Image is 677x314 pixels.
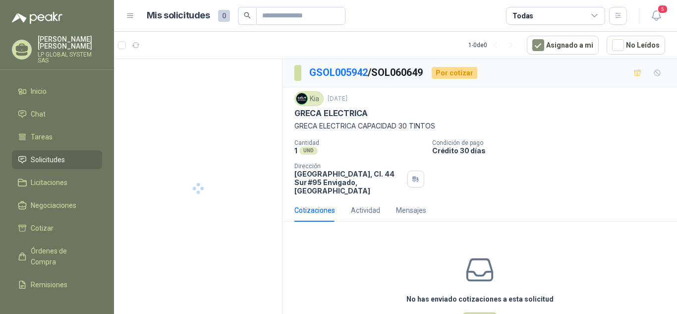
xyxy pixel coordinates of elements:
span: Licitaciones [31,177,67,188]
a: Inicio [12,82,102,101]
a: GSOL005942 [309,66,368,78]
p: Crédito 30 días [432,146,673,155]
h3: No has enviado cotizaciones a esta solicitud [406,294,554,305]
a: Licitaciones [12,173,102,192]
a: Remisiones [12,275,102,294]
a: Negociaciones [12,196,102,215]
div: Todas [512,10,533,21]
button: No Leídos [607,36,665,55]
span: 5 [657,4,668,14]
h1: Mis solicitudes [147,8,210,23]
div: Cotizaciones [294,205,335,216]
p: / SOL060649 [309,65,424,80]
p: [GEOGRAPHIC_DATA], Cl. 44 Sur #95 Envigado , [GEOGRAPHIC_DATA] [294,170,403,195]
a: Tareas [12,127,102,146]
span: Remisiones [31,279,67,290]
span: Solicitudes [31,154,65,165]
div: Actividad [351,205,380,216]
div: Kia [294,91,324,106]
a: Chat [12,105,102,124]
span: Cotizar [31,223,54,234]
p: [PERSON_NAME] [PERSON_NAME] [38,36,102,50]
div: Mensajes [396,205,426,216]
div: Por cotizar [432,67,477,79]
button: 5 [647,7,665,25]
p: GRECA ELECTRICA [294,108,368,119]
a: Cotizar [12,219,102,238]
span: Inicio [31,86,47,97]
p: [DATE] [328,94,347,104]
img: Company Logo [296,93,307,104]
span: 0 [218,10,230,22]
p: Dirección [294,163,403,170]
img: Logo peakr [12,12,62,24]
span: Negociaciones [31,200,76,211]
p: 1 [294,146,297,155]
div: 1 - 0 de 0 [468,37,519,53]
span: search [244,12,251,19]
span: Chat [31,109,46,120]
div: UND [299,147,318,155]
p: Condición de pago [432,139,673,146]
a: Órdenes de Compra [12,242,102,271]
a: Solicitudes [12,150,102,169]
button: Asignado a mi [527,36,599,55]
span: Órdenes de Compra [31,246,93,267]
p: LP GLOBAL SYSTEM SAS [38,52,102,63]
span: Tareas [31,131,53,142]
p: Cantidad [294,139,424,146]
p: GRECA ELECTRICA CAPACIDAD 30 TINTOS [294,121,665,131]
